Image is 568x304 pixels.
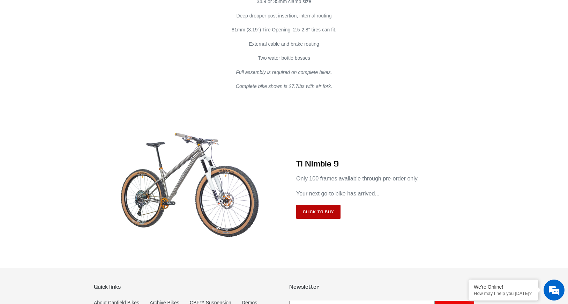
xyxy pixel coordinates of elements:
[474,284,533,290] div: We're Online!
[296,175,474,183] p: Only 100 frames available through pre-order only.
[114,3,131,20] div: Minimize live chat window
[159,54,409,62] p: Two water bottle bosses
[8,38,18,49] div: Navigation go back
[3,191,133,215] textarea: Type your message and hit 'Enter'
[296,158,474,169] h2: Ti Nimble 9
[474,291,533,296] p: How may I help you today?
[236,83,332,89] em: Complete bike shown is 27.7lbs with air fork.
[94,283,279,290] p: Quick links
[40,88,96,158] span: We're online!
[289,283,474,290] p: Newsletter
[159,12,409,20] p: Deep dropper post insertion, internal routing
[296,190,474,198] p: Your next go-to bike has arrived...
[22,35,40,52] img: d_696896380_company_1647369064580_696896380
[159,26,409,34] p: 81mm (3.19") Tire Opening, 2.5-2.8" tires can fit.
[296,205,341,219] a: Click to Buy: TI NIMBLE 9
[159,40,409,48] p: External cable and brake routing
[236,69,332,75] em: Full assembly is required on complete bikes.
[47,39,128,48] div: Chat with us now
